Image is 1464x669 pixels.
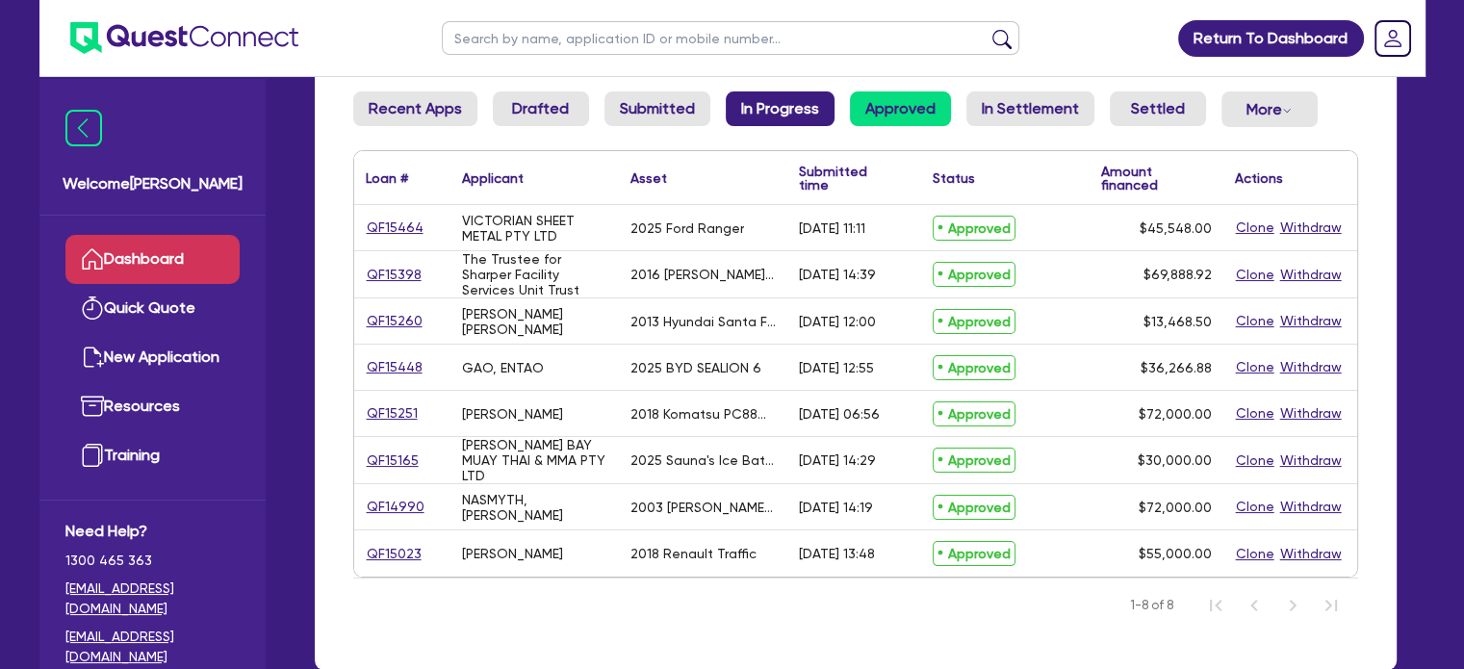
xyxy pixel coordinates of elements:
button: Withdraw [1279,217,1343,239]
div: 2003 [PERSON_NAME] Value Liner Prime Mover Day Cab [630,500,776,515]
a: Training [65,431,240,480]
div: Asset [630,171,667,185]
span: Welcome [PERSON_NAME] [63,172,243,195]
a: QF15448 [366,356,424,378]
button: Clone [1235,543,1275,565]
img: new-application [81,346,104,369]
span: Approved [933,355,1015,380]
span: Approved [933,401,1015,426]
span: 1-8 of 8 [1130,596,1173,615]
div: Submitted time [799,165,892,192]
img: quick-quote [81,296,104,320]
a: Submitted [604,91,710,126]
a: Approved [850,91,951,126]
button: Withdraw [1279,402,1343,425]
div: [PERSON_NAME] [462,406,563,422]
button: Clone [1235,217,1275,239]
button: First Page [1196,586,1235,625]
span: Approved [933,309,1015,334]
button: Clone [1235,496,1275,518]
a: Settled [1110,91,1206,126]
a: Dropdown toggle [1368,13,1418,64]
span: Approved [933,216,1015,241]
div: [DATE] 12:55 [799,360,874,375]
div: [PERSON_NAME] [PERSON_NAME] [462,306,607,337]
button: Withdraw [1279,496,1343,518]
a: Drafted [493,91,589,126]
div: 2016 [PERSON_NAME] 911 [630,267,776,282]
button: Clone [1235,402,1275,425]
div: [DATE] 06:56 [799,406,880,422]
a: New Application [65,333,240,382]
span: $13,468.50 [1143,314,1212,329]
div: [DATE] 14:39 [799,267,876,282]
div: 2025 Ford Ranger [630,220,744,236]
button: Withdraw [1279,543,1343,565]
a: In Settlement [966,91,1094,126]
div: [DATE] 14:19 [799,500,873,515]
a: QF15398 [366,264,423,286]
a: QF15023 [366,543,423,565]
button: Clone [1235,450,1275,472]
a: Resources [65,382,240,431]
div: [DATE] 13:48 [799,546,875,561]
span: $72,000.00 [1139,500,1212,515]
div: 2013 Hyundai Santa Fe Elite [630,314,776,329]
div: Actions [1235,171,1283,185]
button: Next Page [1273,586,1312,625]
button: Withdraw [1279,450,1343,472]
span: $45,548.00 [1140,220,1212,236]
button: Dropdown toggle [1221,91,1318,127]
button: Withdraw [1279,310,1343,332]
input: Search by name, application ID or mobile number... [442,21,1019,55]
img: resources [81,395,104,418]
div: [DATE] 14:29 [799,452,876,468]
a: QF15251 [366,402,419,425]
span: $72,000.00 [1139,406,1212,422]
button: Clone [1235,264,1275,286]
button: Clone [1235,310,1275,332]
span: Approved [933,495,1015,520]
div: GAO, ENTAO [462,360,544,375]
a: Dashboard [65,235,240,284]
a: [EMAIL_ADDRESS][DOMAIN_NAME] [65,627,240,667]
a: QF14990 [366,496,425,518]
div: Amount financed [1101,165,1212,192]
a: QF15260 [366,310,424,332]
span: $30,000.00 [1138,452,1212,468]
a: QF15464 [366,217,424,239]
span: 1300 465 363 [65,551,240,571]
button: Withdraw [1279,264,1343,286]
div: VICTORIAN SHEET METAL PTY LTD [462,213,607,244]
div: NASMYTH, [PERSON_NAME] [462,492,607,523]
div: 2018 Renault Traffic [630,546,757,561]
div: Status [933,171,975,185]
img: training [81,444,104,467]
img: quest-connect-logo-blue [70,22,298,54]
div: The Trustee for Sharper Facility Services Unit Trust [462,251,607,297]
a: Recent Apps [353,91,477,126]
span: Approved [933,448,1015,473]
div: 2018 Komatsu PC88MR [630,406,776,422]
span: Approved [933,541,1015,566]
a: QF15165 [366,450,420,472]
div: [DATE] 12:00 [799,314,876,329]
div: 2025 BYD SEALION 6 [630,360,761,375]
div: Loan # [366,171,408,185]
a: Return To Dashboard [1178,20,1364,57]
span: $36,266.88 [1141,360,1212,375]
span: $69,888.92 [1143,267,1212,282]
span: $55,000.00 [1139,546,1212,561]
span: Approved [933,262,1015,287]
span: Need Help? [65,520,240,543]
div: [PERSON_NAME] [462,546,563,561]
div: [DATE] 11:11 [799,220,865,236]
a: Quick Quote [65,284,240,333]
div: Applicant [462,171,524,185]
div: 2025 Sauna's Ice Baths TBA Sauna's Ice Baths [630,452,776,468]
button: Last Page [1312,586,1350,625]
img: icon-menu-close [65,110,102,146]
button: Withdraw [1279,356,1343,378]
div: [PERSON_NAME] BAY MUAY THAI & MMA PTY LTD [462,437,607,483]
a: [EMAIL_ADDRESS][DOMAIN_NAME] [65,579,240,619]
